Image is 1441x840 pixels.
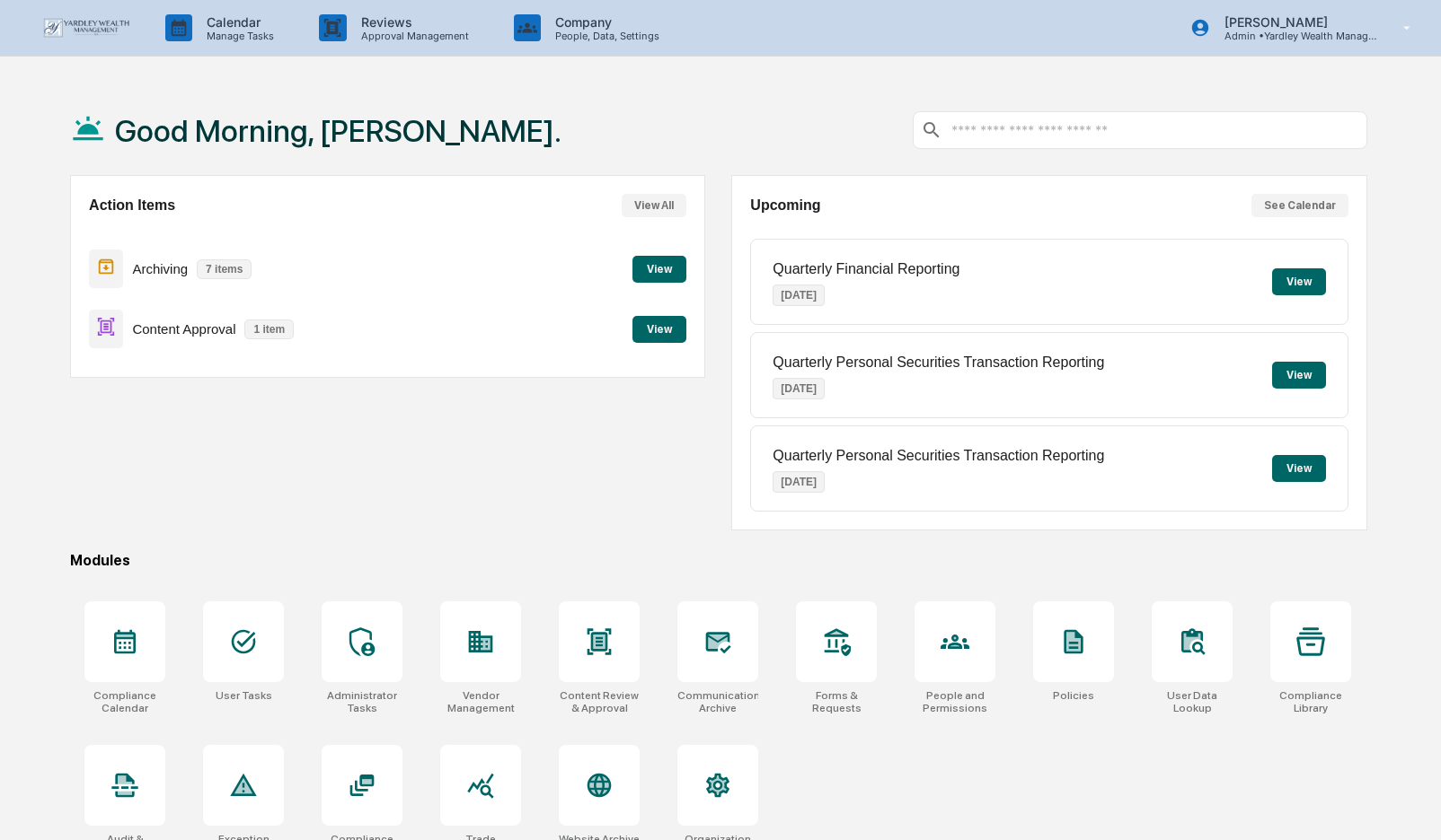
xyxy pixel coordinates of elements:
[773,448,1104,464] p: Quarterly Personal Securities Transaction Reporting
[1210,14,1377,30] p: [PERSON_NAME]
[115,113,561,149] h1: Good Morning, [PERSON_NAME].
[89,197,175,214] h2: Action Items
[773,284,825,306] p: [DATE]
[1272,362,1326,389] button: View
[541,30,668,42] p: People, Data, Settings
[541,14,668,30] p: Company
[1053,689,1094,702] div: Policies
[347,14,478,30] p: Reviews
[1152,689,1233,714] div: User Data Lookup
[559,689,640,714] div: Content Review & Approval
[70,552,1367,569] div: Modules
[197,259,252,279] p: 7 items
[84,689,165,714] div: Compliance Calendar
[43,18,129,38] img: logo
[622,194,686,217] button: View All
[132,261,188,276] p: Archiving
[773,471,825,493] p: [DATE]
[1272,268,1326,295] button: View
[773,261,959,277] p: Quarterly Financial Reporting
[750,197,820,214] h2: Upcoming
[132,321,235,337] p: Content Approval
[192,30,283,42] p: Manage Tasks
[632,259,686,276] a: View
[773,354,1104,371] p: Quarterly Personal Securities Transaction Reporting
[632,316,686,343] button: View
[915,689,995,714] div: People and Permissions
[632,319,686,337] a: View
[216,689,272,702] div: User Tasks
[773,378,825,399] p: [DATE]
[322,689,402,714] div: Administrator Tasks
[1270,689,1351,714] div: Compliance Library
[347,30,478,42] p: Approval Management
[192,14,283,30] p: Calendar
[632,256,686,283] button: View
[1251,194,1348,217] button: See Calendar
[796,689,877,714] div: Forms & Requests
[244,319,294,339] p: 1 item
[440,689,521,714] div: Vendor Management
[1210,30,1377,42] p: Admin • Yardley Wealth Management
[1272,455,1326,482] button: View
[677,689,758,714] div: Communications Archive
